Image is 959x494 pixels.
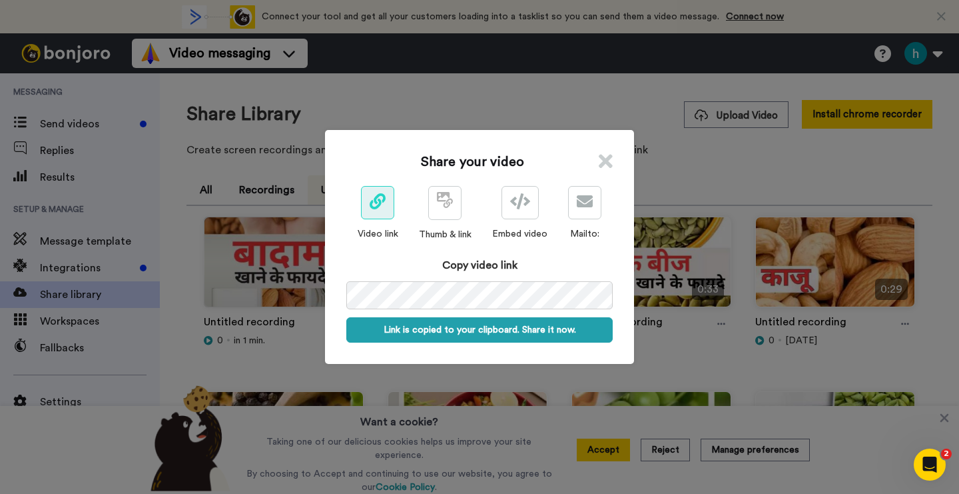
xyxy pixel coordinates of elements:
span: 2 [941,449,952,459]
button: Link is copied to your clipboard. Share it now. [346,317,613,343]
div: Video link [358,227,398,241]
div: Thumb & link [419,228,472,241]
div: Mailto: [568,227,601,241]
div: Copy video link [346,257,613,273]
div: Embed video [492,227,547,241]
h1: Share your video [421,153,524,171]
iframe: Intercom live chat [914,449,946,481]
